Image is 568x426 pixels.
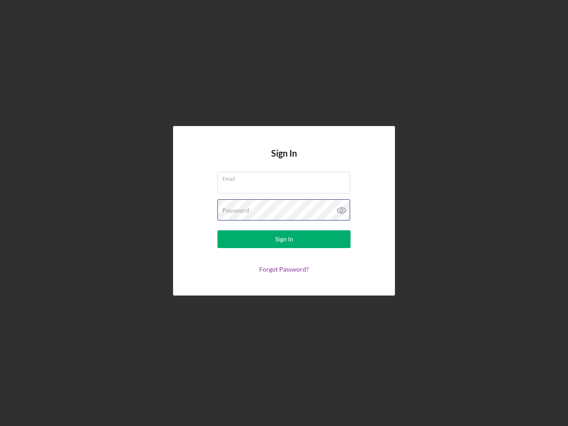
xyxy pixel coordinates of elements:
[222,172,350,182] label: Email
[217,230,351,248] button: Sign In
[271,148,297,172] h4: Sign In
[259,265,309,273] a: Forgot Password?
[222,207,249,214] label: Password
[275,230,293,248] div: Sign In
